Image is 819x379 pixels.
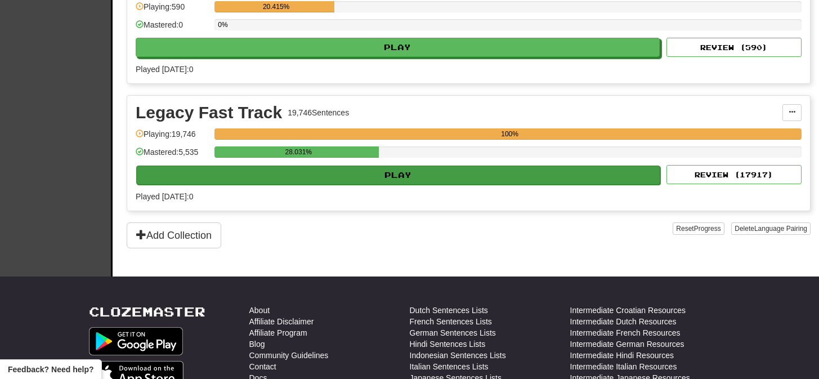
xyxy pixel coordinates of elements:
a: Italian Sentences Lists [410,361,489,372]
img: Get it on Google Play [89,327,184,355]
button: Review (17917) [666,165,802,184]
span: Language Pairing [754,225,807,233]
a: Community Guidelines [249,350,329,361]
span: Open feedback widget [8,364,93,375]
div: 19,746 Sentences [288,107,349,118]
a: Hindi Sentences Lists [410,338,486,350]
a: Clozemaster [89,305,205,319]
a: Dutch Sentences Lists [410,305,488,316]
a: Intermediate Croatian Resources [570,305,686,316]
div: 28.031% [218,146,379,158]
a: About [249,305,270,316]
div: Mastered: 0 [136,19,209,38]
a: French Sentences Lists [410,316,492,327]
a: Intermediate Dutch Resources [570,316,677,327]
button: Play [136,38,660,57]
span: Played [DATE]: 0 [136,192,193,201]
a: Intermediate German Resources [570,338,684,350]
div: Playing: 19,746 [136,128,209,147]
button: Add Collection [127,222,221,248]
a: Intermediate Italian Resources [570,361,677,372]
a: German Sentences Lists [410,327,496,338]
a: Contact [249,361,276,372]
div: Legacy Fast Track [136,104,282,121]
div: 100% [218,128,802,140]
button: DeleteLanguage Pairing [731,222,811,235]
div: 20.415% [218,1,334,12]
a: Intermediate French Resources [570,327,681,338]
button: Review (590) [666,38,802,57]
a: Intermediate Hindi Resources [570,350,674,361]
span: Played [DATE]: 0 [136,65,193,74]
a: Affiliate Disclaimer [249,316,314,327]
a: Blog [249,338,265,350]
a: Indonesian Sentences Lists [410,350,506,361]
div: Mastered: 5,535 [136,146,209,165]
button: ResetProgress [673,222,724,235]
button: Play [136,166,660,185]
a: Affiliate Program [249,327,307,338]
span: Progress [694,225,721,233]
div: Playing: 590 [136,1,209,20]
